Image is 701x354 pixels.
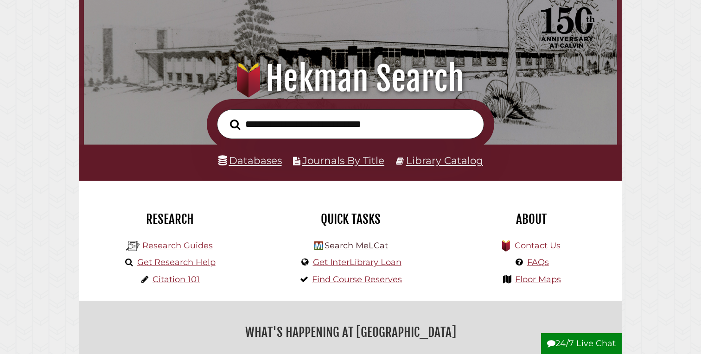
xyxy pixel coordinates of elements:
[86,211,253,227] h2: Research
[137,257,216,267] a: Get Research Help
[527,257,549,267] a: FAQs
[314,241,323,250] img: Hekman Library Logo
[230,119,240,130] i: Search
[406,154,483,166] a: Library Catalog
[302,154,384,166] a: Journals By Title
[95,58,607,99] h1: Hekman Search
[86,322,615,343] h2: What's Happening at [GEOGRAPHIC_DATA]
[126,239,140,253] img: Hekman Library Logo
[515,274,561,284] a: Floor Maps
[515,240,561,251] a: Contact Us
[218,154,282,166] a: Databases
[225,117,245,133] button: Search
[448,211,615,227] h2: About
[267,211,434,227] h2: Quick Tasks
[153,274,200,284] a: Citation 101
[312,274,402,284] a: Find Course Reserves
[325,240,388,251] a: Search MeLCat
[142,240,213,251] a: Research Guides
[313,257,401,267] a: Get InterLibrary Loan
